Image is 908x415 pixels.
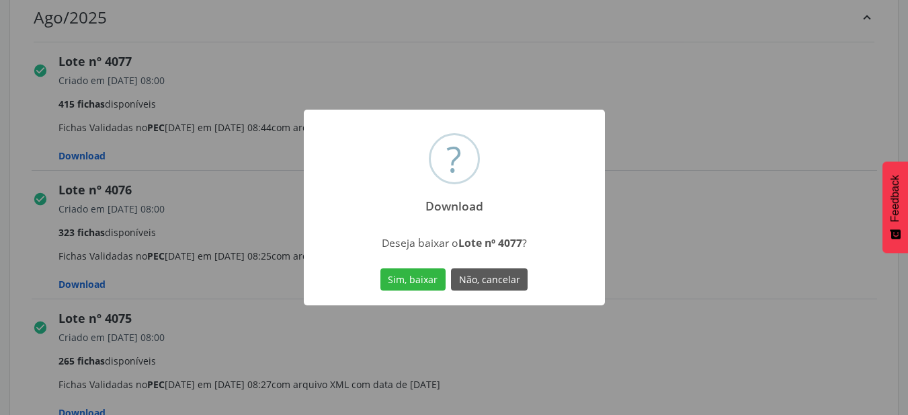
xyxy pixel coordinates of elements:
div: Deseja baixar o ? [335,235,573,250]
button: Feedback - Mostrar pesquisa [882,161,908,253]
button: Não, cancelar [451,268,528,291]
span: Feedback [889,175,901,222]
strong: Lote nº 4077 [458,235,522,250]
h2: Download [413,190,495,213]
button: Sim, baixar [380,268,446,291]
div: ? [446,135,462,182]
